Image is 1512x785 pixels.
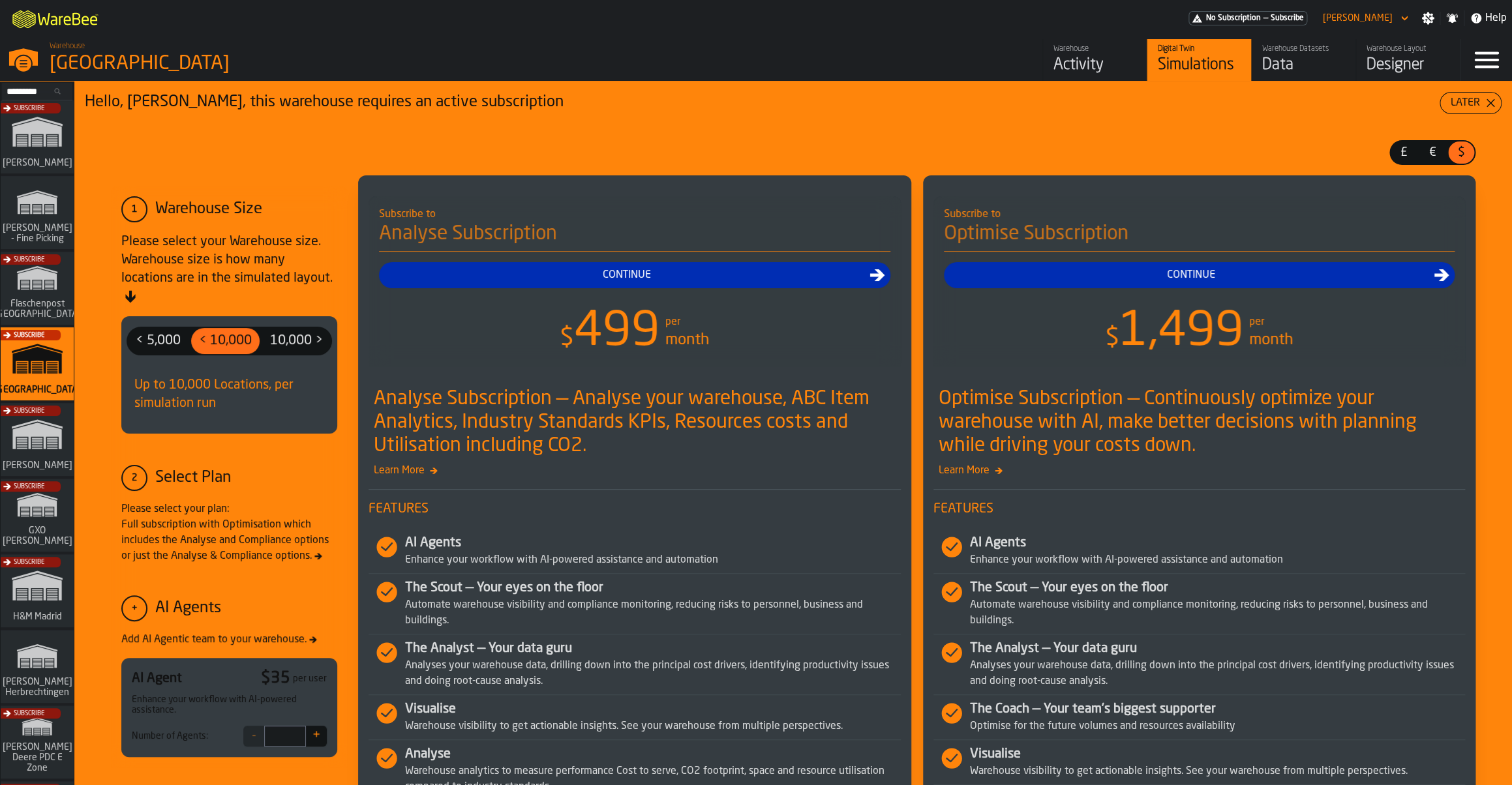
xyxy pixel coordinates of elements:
[1440,12,1464,25] label: button-toggle-Notifications
[405,745,901,763] div: Analyse
[1422,144,1443,161] span: €
[1,554,74,630] a: link-to-/wh/i/0438fb8c-4a97-4a5b-bcc6-2889b6922db0/simulations
[128,328,189,354] div: thumb
[1262,55,1345,76] div: Data
[1419,141,1445,164] div: thumb
[50,52,402,76] div: [GEOGRAPHIC_DATA]
[560,325,574,351] span: $
[1158,55,1241,76] div: Simulations
[1464,10,1512,26] label: button-toggle-Help
[1448,141,1474,164] div: thumb
[970,579,1466,597] div: The Scout — Your eyes on the floor
[379,262,890,288] button: button-Continue
[1418,140,1447,165] label: button-switch-multi-€
[14,710,44,717] span: Subscribe
[405,552,901,568] div: Enhance your workflow with AI-powered assistance and automation
[970,718,1466,734] div: Optimise for the future volumes and resources availability
[1119,309,1244,356] span: 1,499
[14,105,44,112] span: Subscribe
[14,256,44,263] span: Subscribe
[970,552,1466,568] div: Enhance your workflow with AI-powered assistance and automation
[1367,44,1449,53] div: Warehouse Layout
[1445,95,1485,111] div: Later
[121,233,337,306] div: Please select your Warehouse size. Warehouse size is how many locations are in the simulated layout.
[1,176,74,252] a: link-to-/wh/i/48cbecf7-1ea2-4bc9-a439-03d5b66e1a58/simulations
[1323,13,1393,23] div: DropdownMenuValue-Sebastian Petruch Petruch
[970,658,1466,689] div: Analyses your warehouse data, drilling down into the principal cost drivers, identifying producti...
[1042,39,1147,81] a: link-to-/wh/i/b5402f52-ce28-4f27-b3d4-5c6d76174849/feed/
[191,328,260,354] div: thumb
[1188,11,1307,25] a: link-to-/wh/i/b5402f52-ce28-4f27-b3d4-5c6d76174849/pricing/
[130,331,186,351] span: < 5,000
[1391,141,1417,164] div: thumb
[1355,39,1460,81] a: link-to-/wh/i/b5402f52-ce28-4f27-b3d4-5c6d76174849/designer
[132,670,182,688] div: AI Agent
[949,267,1434,283] div: Continue
[14,483,44,490] span: Subscribe
[405,579,901,597] div: The Scout — Your eyes on the floor
[944,262,1455,288] button: button-Continue
[970,763,1466,779] div: Warehouse visibility to get actionable insights. See your warehouse from multiple perspectives.
[374,387,901,458] div: Analyse Subscription — Analyse your warehouse, ABC Item Analytics, Industry Standards KPIs, Resou...
[369,500,901,518] span: Features
[1249,330,1293,351] div: month
[933,463,1466,479] span: Learn More
[243,726,264,747] button: -
[1,479,74,554] a: link-to-/wh/i/baca6aa3-d1fc-43c0-a604-2a1c9d5db74d/simulations
[14,332,44,339] span: Subscribe
[1188,11,1307,25] div: Menu Subscription
[293,674,327,684] div: per user
[132,731,208,741] div: Number of Agents:
[405,534,901,552] div: AI Agents
[379,222,890,252] h4: Analyse Subscription
[405,658,901,689] div: Analyses your warehouse data, drilling down into the principal cost drivers, identifying producti...
[1,252,74,327] a: link-to-/wh/i/a0d9589e-ccad-4b62-b3a5-e9442830ef7e/simulations
[1393,144,1414,161] span: £
[155,467,231,488] div: Select Plan
[1271,14,1304,23] span: Subscribe
[1440,92,1502,114] button: button-Later
[384,267,869,283] div: Continue
[121,501,337,564] div: Please select your plan: Full subscription with Optimisation which includes the Analyse and Compl...
[970,597,1466,629] div: Automate warehouse visibility and compliance monitoring, reducing risks to personnel, business an...
[1158,44,1241,53] div: Digital Twin
[933,500,1466,518] span: Features
[261,668,290,689] div: $ 35
[1147,39,1251,81] a: link-to-/wh/i/b5402f52-ce28-4f27-b3d4-5c6d76174849/simulations
[265,331,328,351] span: 10,000 >
[944,207,1455,222] div: Subscribe to
[970,534,1466,552] div: AI Agents
[1251,39,1355,81] a: link-to-/wh/i/b5402f52-ce28-4f27-b3d4-5c6d76174849/data
[155,598,221,619] div: AI Agents
[1105,325,1119,351] span: $
[970,700,1466,718] div: The Coach — Your team's biggest supporter
[194,331,257,351] span: < 10,000
[379,207,890,222] div: Subscribe to
[405,640,901,658] div: The Analyst — Your data guru
[262,328,331,354] div: thumb
[190,327,261,355] label: button-switch-multi-< 10,000
[1249,314,1264,330] div: per
[944,222,1455,252] h4: Optimise Subscription
[1,403,74,479] a: link-to-/wh/i/1653e8cc-126b-480f-9c47-e01e76aa4a88/simulations
[1485,10,1507,26] span: Help
[1,705,74,781] a: link-to-/wh/i/9d85c013-26f4-4c06-9c7d-6d35b33af13a/simulations
[970,745,1466,763] div: Visualise
[1,327,74,403] a: link-to-/wh/i/b5402f52-ce28-4f27-b3d4-5c6d76174849/simulations
[14,559,44,566] span: Subscribe
[1263,14,1268,23] span: —
[127,366,332,423] div: Up to 10,000 Locations, per simulation run
[1,630,74,705] a: link-to-/wh/i/f0a6b354-7883-413a-84ff-a65eb9c31f03/simulations
[85,92,1440,113] div: Hello, [PERSON_NAME], this warehouse requires an active subscription
[121,595,147,621] div: +
[155,199,262,220] div: Warehouse Size
[1416,12,1440,25] label: button-toggle-Settings
[14,407,44,415] span: Subscribe
[1367,55,1449,76] div: Designer
[405,597,901,629] div: Automate warehouse visibility and compliance monitoring, reducing risks to personnel, business an...
[1053,44,1136,53] div: Warehouse
[1,100,74,176] a: link-to-/wh/i/72fe6713-8242-4c3c-8adf-5d67388ea6d5/simulations
[261,327,332,355] label: button-switch-multi-10,000 >
[665,330,709,351] div: month
[121,196,147,222] div: 1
